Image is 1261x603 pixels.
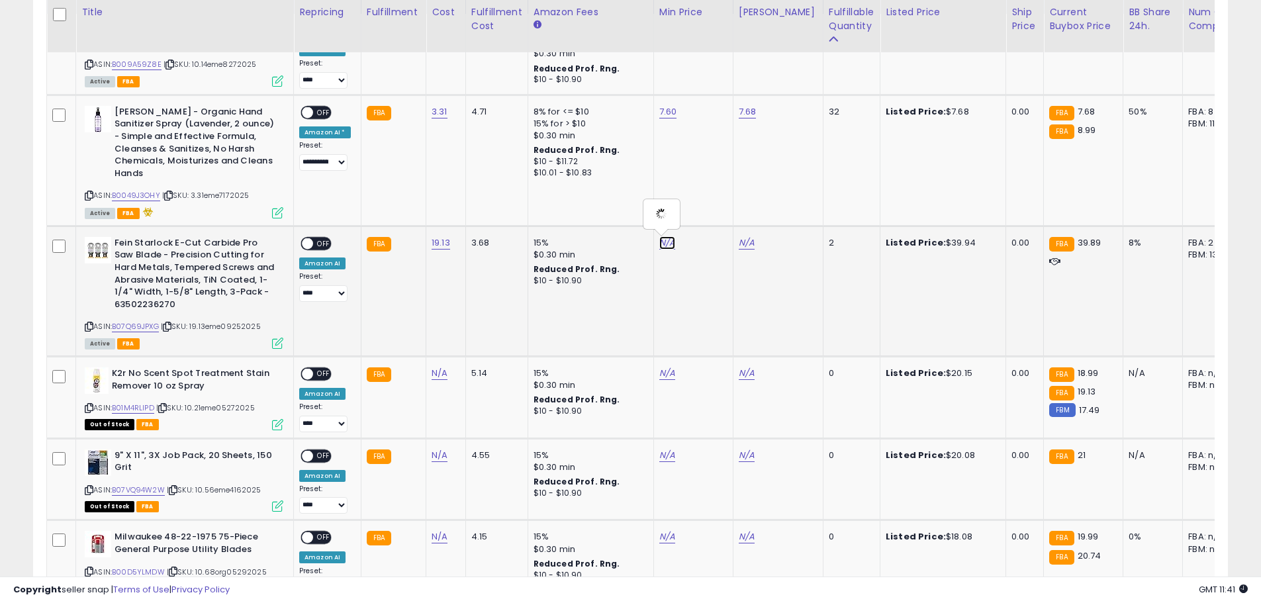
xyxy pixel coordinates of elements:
div: Preset: [299,272,351,302]
div: FBM: n/a [1188,543,1232,555]
span: OFF [313,107,334,118]
div: $10 - $10.90 [534,406,643,417]
div: 0 [829,367,870,379]
b: Reduced Prof. Rng. [534,63,620,74]
div: 0 [829,449,870,461]
div: Listed Price [886,5,1000,19]
a: N/A [432,530,447,543]
div: 32 [829,106,870,118]
span: 19.13 [1078,385,1096,398]
img: 51MN7jKmP9L._SL40_.jpg [85,449,111,476]
div: 4.71 [471,106,518,118]
a: N/A [659,449,675,462]
span: 7.68 [1078,105,1096,118]
span: 21 [1078,449,1086,461]
span: 39.89 [1078,236,1101,249]
b: Listed Price: [886,105,946,118]
b: Listed Price: [886,236,946,249]
div: Fulfillment Cost [471,5,522,33]
span: | SKU: 10.21eme05272025 [156,402,255,413]
div: $10 - $11.72 [534,156,643,167]
div: ASIN: [85,449,283,511]
div: $0.30 min [534,461,643,473]
div: 3.68 [471,237,518,249]
div: FBM: 11 [1188,118,1232,130]
b: K2r No Scent Spot Treatment Stain Remover 10 oz Spray [112,367,273,395]
div: 0% [1129,531,1172,543]
strong: Copyright [13,583,62,596]
div: Preset: [299,485,351,514]
div: Preset: [299,59,351,89]
small: FBA [367,106,391,120]
span: 20.74 [1078,549,1101,562]
b: Reduced Prof. Rng. [534,144,620,156]
div: $0.30 min [534,543,643,555]
a: Privacy Policy [171,583,230,596]
span: FBA [117,338,140,349]
div: 15% [534,367,643,379]
a: N/A [659,367,675,380]
span: All listings that are currently out of stock and unavailable for purchase on Amazon [85,501,134,512]
div: Cost [432,5,460,19]
div: 0 [829,531,870,543]
div: FBM: 13 [1188,249,1232,261]
a: B0049J3OHY [112,190,160,201]
small: FBA [367,367,391,382]
small: FBA [1049,550,1074,565]
span: FBA [136,501,159,512]
a: N/A [739,236,755,250]
div: 4.55 [471,449,518,461]
span: OFF [313,532,334,543]
a: 7.60 [659,105,677,118]
b: Listed Price: [886,367,946,379]
b: Listed Price: [886,530,946,543]
small: FBA [367,237,391,252]
div: ASIN: [85,106,283,217]
span: 2025-10-7 11:41 GMT [1199,583,1248,596]
a: N/A [432,367,447,380]
div: $0.30 min [534,249,643,261]
div: $10.01 - $10.83 [534,167,643,179]
small: Amazon Fees. [534,19,541,31]
div: 2 [829,237,870,249]
div: $20.15 [886,367,996,379]
div: $0.30 min [534,130,643,142]
div: Amazon AI [299,470,346,482]
div: [PERSON_NAME] [739,5,817,19]
div: Min Price [659,5,727,19]
b: Milwaukee 48-22-1975 75-Piece General Purpose Utility Blades [115,531,275,559]
div: 8% for <= $10 [534,106,643,118]
span: All listings currently available for purchase on Amazon [85,208,115,219]
a: B01M4RLIPD [112,402,154,414]
img: 41viyBgNptL._SL40_.jpg [85,531,111,557]
span: FBA [117,208,140,219]
a: Terms of Use [113,583,169,596]
span: | SKU: 19.13eme09252025 [161,321,261,332]
div: Num of Comp. [1188,5,1237,33]
div: Amazon AI [299,551,346,563]
b: Reduced Prof. Rng. [534,263,620,275]
div: 0.00 [1011,531,1033,543]
b: [PERSON_NAME] - Organic Hand Sanitizer Spray (Lavender, 2 ounce) - Simple and Effective Formula, ... [115,106,275,183]
div: Amazon Fees [534,5,648,19]
span: 17.49 [1079,404,1100,416]
small: FBA [1049,386,1074,400]
div: Preset: [299,141,351,171]
div: 0.00 [1011,449,1033,461]
a: 3.31 [432,105,447,118]
div: 5.14 [471,367,518,379]
small: FBA [1049,531,1074,545]
small: FBA [1049,237,1074,252]
small: FBA [1049,106,1074,120]
div: ASIN: [85,237,283,348]
div: $10 - $10.90 [534,488,643,499]
span: All listings currently available for purchase on Amazon [85,76,115,87]
div: Amazon AI * [299,126,351,138]
img: 31Fqh5gaJCL._SL40_.jpg [85,367,109,394]
div: $20.08 [886,449,996,461]
div: 0.00 [1011,367,1033,379]
a: N/A [739,530,755,543]
div: Preset: [299,402,351,432]
a: 19.13 [432,236,450,250]
div: Ship Price [1011,5,1038,33]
